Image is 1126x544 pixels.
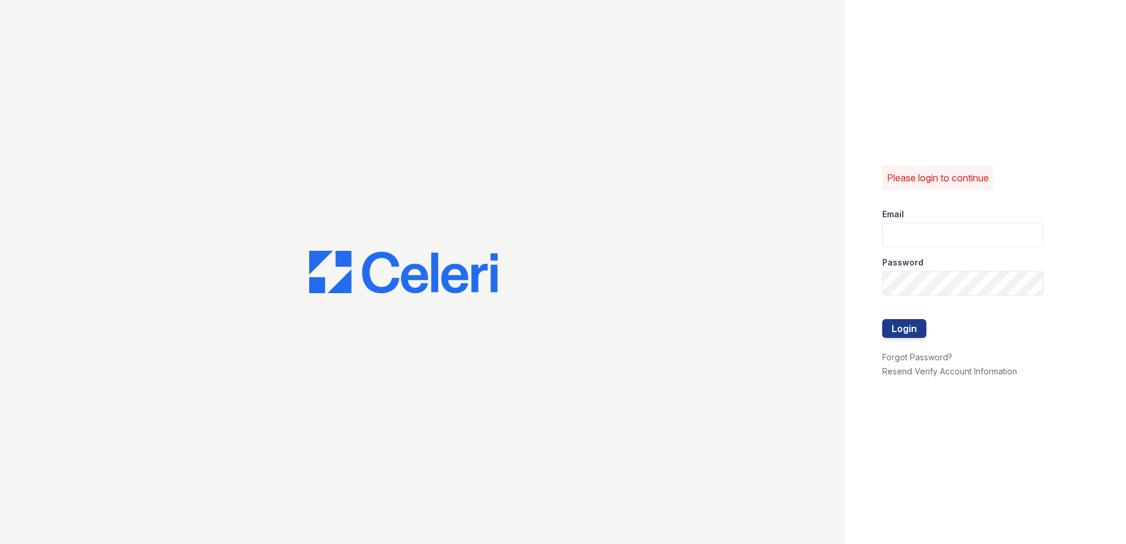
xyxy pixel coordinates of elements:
label: Email [882,208,904,220]
p: Please login to continue [887,171,989,185]
label: Password [882,257,923,268]
a: Forgot Password? [882,352,952,362]
button: Login [882,319,926,338]
img: CE_Logo_Blue-a8612792a0a2168367f1c8372b55b34899dd931a85d93a1a3d3e32e68fde9ad4.png [309,251,498,293]
a: Resend Verify Account Information [882,366,1017,376]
